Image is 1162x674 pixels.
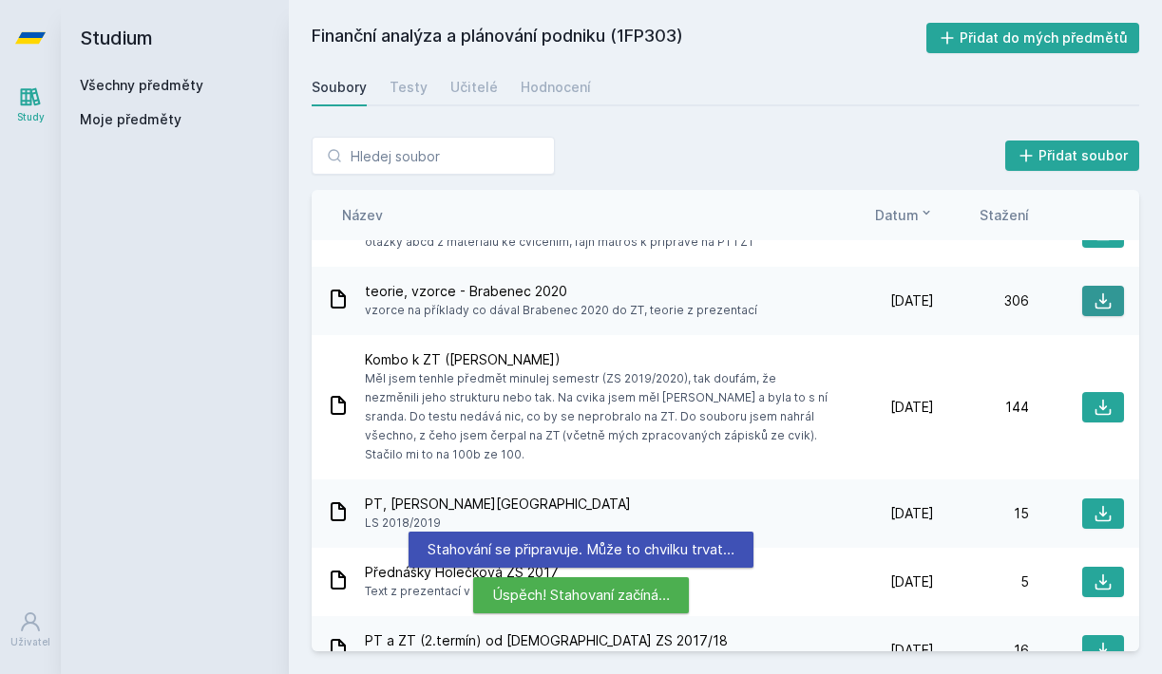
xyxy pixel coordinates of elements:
button: Přidat soubor [1005,140,1140,171]
div: Study [17,110,45,124]
span: [DATE] [890,504,934,523]
div: 15 [934,504,1029,523]
div: 16 [934,641,1029,660]
span: Měl jsem tenhle předmět minulej semestr (ZS 2019/2020), tak doufám, že nezměnili jeho strukturu n... [365,369,831,464]
div: 144 [934,398,1029,417]
input: Hledej soubor [312,137,555,175]
span: [DATE] [890,641,934,660]
a: Všechny předměty [80,77,203,93]
a: Hodnocení [521,68,591,106]
span: otázky abcd z materiálů ke cvičením, fajn matroš k přípravě na PT i ZT [365,233,754,252]
span: LS 2018/2019 [365,514,631,533]
div: Soubory [312,78,367,97]
div: Testy [390,78,428,97]
span: PT a ZT (2.termín) od [DEMOGRAPHIC_DATA] ZS 2017/18 [365,631,805,650]
div: Hodnocení [521,78,591,97]
a: Soubory [312,68,367,106]
button: Datum [875,205,934,225]
span: [DATE] [890,398,934,417]
span: učte se z toho 6 stránkového souboru teorie Holečková + naučte se vzorečky [365,650,805,669]
a: Učitelé [450,68,498,106]
div: Stahování se připravuje. Může to chvilku trvat… [409,532,753,568]
div: Uživatel [10,635,50,649]
span: Text z prezentací v jednom souboru ve wordu [365,582,622,601]
a: Study [4,76,57,134]
h2: Finanční analýza a plánování podniku (1FP303) [312,23,926,53]
div: Učitelé [450,78,498,97]
button: Přidat do mých předmětů [926,23,1140,53]
button: Název [342,205,383,225]
button: Stažení [980,205,1029,225]
div: Úspěch! Stahovaní začíná… [473,577,689,613]
span: [DATE] [890,572,934,591]
span: Datum [875,205,919,225]
span: PT, [PERSON_NAME][GEOGRAPHIC_DATA] [365,495,631,514]
span: Kombo k ZT ([PERSON_NAME]) [365,350,831,369]
span: teorie, vzorce - Brabenec 2020 [365,282,757,301]
div: 306 [934,291,1029,310]
a: Uživatel [4,601,57,659]
span: Přednášky Holečková ZS 2017 [365,563,622,582]
span: vzorce na příklady co dával Brabenec 2020 do ZT, teorie z prezentací [365,301,757,320]
span: Moje předměty [80,110,181,129]
a: Testy [390,68,428,106]
div: 5 [934,572,1029,591]
span: [DATE] [890,291,934,310]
